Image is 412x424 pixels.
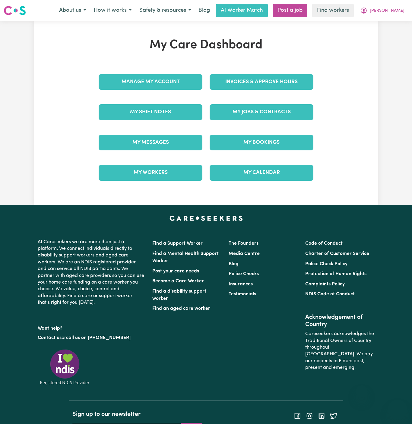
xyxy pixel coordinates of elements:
a: Follow Careseekers on Instagram [306,413,313,418]
iframe: Close message [356,385,368,397]
a: Follow Careseekers on Facebook [294,413,301,418]
a: Media Centre [229,251,260,256]
p: Want help? [38,323,145,332]
a: My Bookings [210,135,313,150]
p: Careseekers acknowledges the Traditional Owners of Country throughout [GEOGRAPHIC_DATA]. We pay o... [305,328,374,373]
a: My Workers [99,165,202,181]
a: Follow Careseekers on LinkedIn [318,413,325,418]
a: Insurances [229,282,253,287]
p: or [38,332,145,344]
a: Code of Conduct [305,241,343,246]
img: Careseekers logo [4,5,26,16]
a: Find workers [312,4,354,17]
a: My Calendar [210,165,313,181]
img: Registered NDIS provider [38,348,92,386]
a: Contact us [38,335,62,340]
a: Police Check Policy [305,262,347,266]
a: Become a Care Worker [152,279,204,284]
button: My Account [356,4,408,17]
a: My Jobs & Contracts [210,104,313,120]
p: At Careseekers we are more than just a platform. We connect individuals directly to disability su... [38,236,145,309]
a: Protection of Human Rights [305,272,366,276]
a: Invoices & Approve Hours [210,74,313,90]
a: My Shift Notes [99,104,202,120]
a: My Messages [99,135,202,150]
button: About us [55,4,90,17]
a: NDIS Code of Conduct [305,292,355,297]
a: Police Checks [229,272,259,276]
h1: My Care Dashboard [95,38,317,52]
a: Find an aged care worker [152,306,210,311]
a: Follow Careseekers on Twitter [330,413,337,418]
a: Manage My Account [99,74,202,90]
a: Post a job [273,4,307,17]
a: Blog [229,262,239,266]
a: Blog [195,4,214,17]
h2: Acknowledgement of Country [305,314,374,328]
a: The Founders [229,241,258,246]
a: Careseekers logo [4,4,26,17]
a: AI Worker Match [216,4,268,17]
iframe: Button to launch messaging window [388,400,407,419]
span: [PERSON_NAME] [370,8,404,14]
a: Find a Support Worker [152,241,203,246]
button: Safety & resources [135,4,195,17]
a: Complaints Policy [305,282,345,287]
a: Find a disability support worker [152,289,206,301]
h2: Sign up to our newsletter [72,411,202,418]
a: Find a Mental Health Support Worker [152,251,219,263]
button: How it works [90,4,135,17]
a: Testimonials [229,292,256,297]
a: Careseekers home page [170,216,243,221]
a: Charter of Customer Service [305,251,369,256]
a: call us on [PHONE_NUMBER] [66,335,131,340]
a: Post your care needs [152,269,199,274]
